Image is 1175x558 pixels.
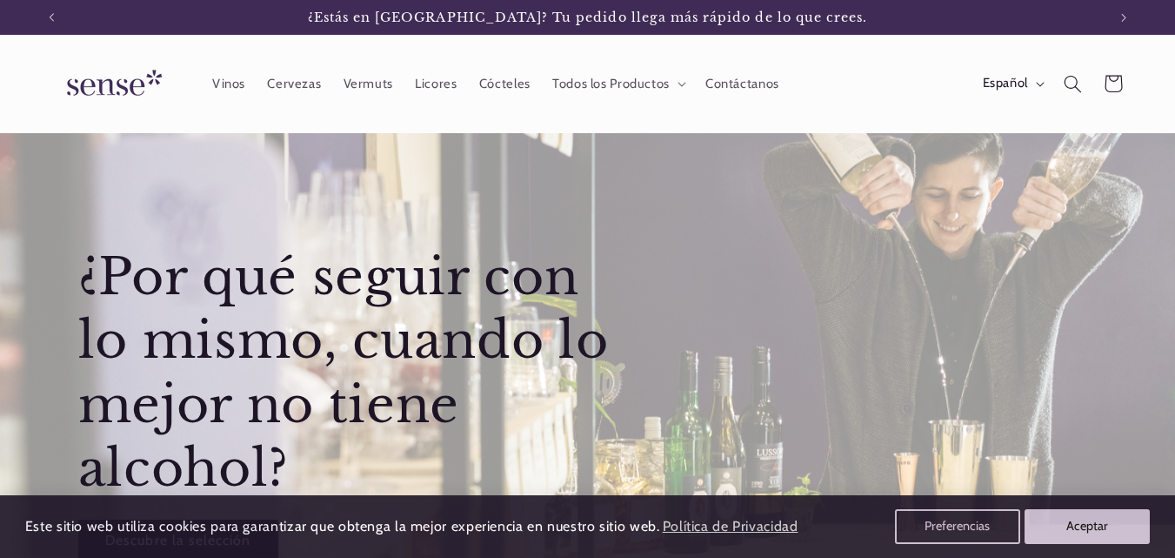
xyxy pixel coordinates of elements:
[659,512,800,542] a: Política de Privacidad (opens in a new tab)
[308,10,868,25] span: ¿Estás en [GEOGRAPHIC_DATA]? Tu pedido llega más rápido de lo que crees.
[46,59,177,109] img: Sense
[983,74,1028,93] span: Español
[344,76,393,92] span: Vermuts
[332,64,404,103] a: Vermuts
[212,76,245,92] span: Vinos
[468,64,541,103] a: Cócteles
[541,64,694,103] summary: Todos los Productos
[895,509,1020,544] button: Preferencias
[77,245,635,501] h2: ¿Por qué seguir con lo mismo, cuando lo mejor no tiene alcohol?
[705,76,779,92] span: Contáctanos
[415,76,457,92] span: Licores
[201,64,256,103] a: Vinos
[1052,64,1092,104] summary: Búsqueda
[552,76,670,92] span: Todos los Productos
[25,518,660,534] span: Este sitio web utiliza cookies para garantizar que obtenga la mejor experiencia en nuestro sitio ...
[257,64,332,103] a: Cervezas
[1025,509,1150,544] button: Aceptar
[971,66,1052,101] button: Español
[404,64,469,103] a: Licores
[479,76,531,92] span: Cócteles
[694,64,790,103] a: Contáctanos
[267,76,321,92] span: Cervezas
[39,52,184,116] a: Sense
